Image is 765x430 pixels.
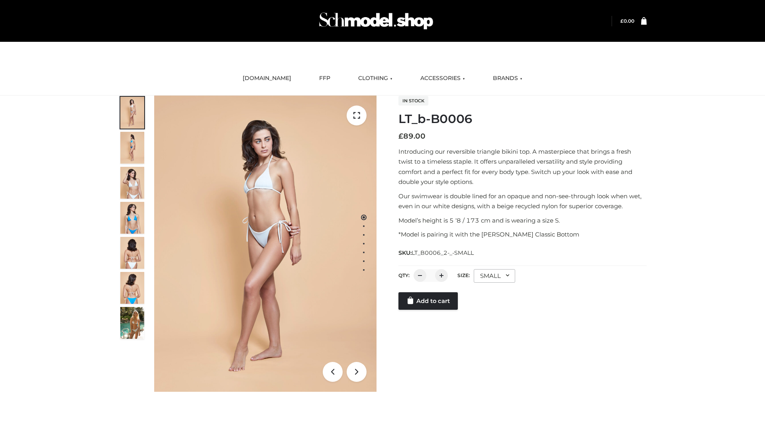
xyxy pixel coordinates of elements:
bdi: 0.00 [620,18,634,24]
span: In stock [398,96,428,106]
p: Model’s height is 5 ‘8 / 173 cm and is wearing a size S. [398,215,647,226]
a: Add to cart [398,292,458,310]
a: £0.00 [620,18,634,24]
p: *Model is pairing it with the [PERSON_NAME] Classic Bottom [398,229,647,240]
img: ArielClassicBikiniTop_CloudNine_AzureSky_OW114ECO_3-scaled.jpg [120,167,144,199]
img: Schmodel Admin 964 [316,5,436,37]
a: CLOTHING [352,70,398,87]
span: £ [398,132,403,141]
label: QTY: [398,272,410,278]
bdi: 89.00 [398,132,426,141]
img: ArielClassicBikiniTop_CloudNine_AzureSky_OW114ECO_2-scaled.jpg [120,132,144,164]
img: ArielClassicBikiniTop_CloudNine_AzureSky_OW114ECO_4-scaled.jpg [120,202,144,234]
label: Size: [457,272,470,278]
h1: LT_b-B0006 [398,112,647,126]
a: ACCESSORIES [414,70,471,87]
span: SKU: [398,248,475,258]
p: Our swimwear is double lined for an opaque and non-see-through look when wet, even in our white d... [398,191,647,211]
a: BRANDS [487,70,528,87]
p: Introducing our reversible triangle bikini top. A masterpiece that brings a fresh twist to a time... [398,147,647,187]
img: ArielClassicBikiniTop_CloudNine_AzureSky_OW114ECO_8-scaled.jpg [120,272,144,304]
div: SMALL [474,269,515,283]
img: ArielClassicBikiniTop_CloudNine_AzureSky_OW114ECO_1-scaled.jpg [120,97,144,129]
span: £ [620,18,624,24]
img: Arieltop_CloudNine_AzureSky2.jpg [120,307,144,339]
a: FFP [313,70,336,87]
a: [DOMAIN_NAME] [237,70,297,87]
img: ArielClassicBikiniTop_CloudNine_AzureSky_OW114ECO_7-scaled.jpg [120,237,144,269]
span: LT_B0006_2-_-SMALL [412,249,474,256]
img: ArielClassicBikiniTop_CloudNine_AzureSky_OW114ECO_1 [154,96,377,392]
